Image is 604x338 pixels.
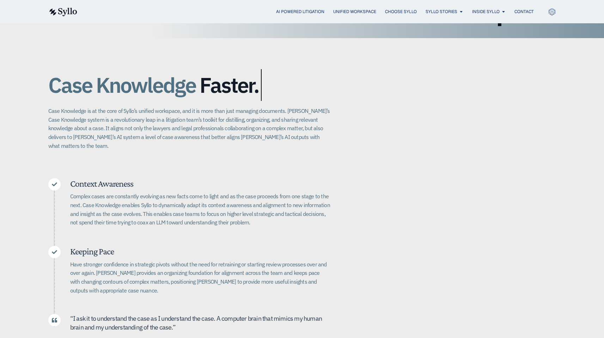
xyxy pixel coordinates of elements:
span: .” [171,323,175,331]
div: Menu Toggle [91,8,534,15]
a: Inside Syllo [472,8,500,15]
h5: Context Awareness [70,178,330,189]
h5: Keeping Pace [70,246,330,257]
nav: Menu [91,8,534,15]
a: Syllo Stories [426,8,457,15]
p: Case Knowledge is at the core of Syllo’s unified workspace, and it is more than just managing doc... [48,107,330,150]
span: “ [70,314,73,322]
a: Contact [514,8,534,15]
img: syllo [48,8,77,16]
p: Complex cases are constantly evolving as new facts come to light and as the case proceeds from on... [70,192,330,227]
span: I ask it to u [73,314,100,322]
p: Have stronger confidence in strategic pivots without the need for retraining or starting review p... [70,260,330,295]
span: nderstand the case as I understand the case. A computer brain that mimics my human brain and my u... [70,314,322,331]
a: AI Powered Litigation [276,8,324,15]
span: Faster. [200,73,259,97]
a: Unified Workspace [333,8,376,15]
a: Choose Syllo [385,8,417,15]
span: Case Knowledge [48,69,196,101]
